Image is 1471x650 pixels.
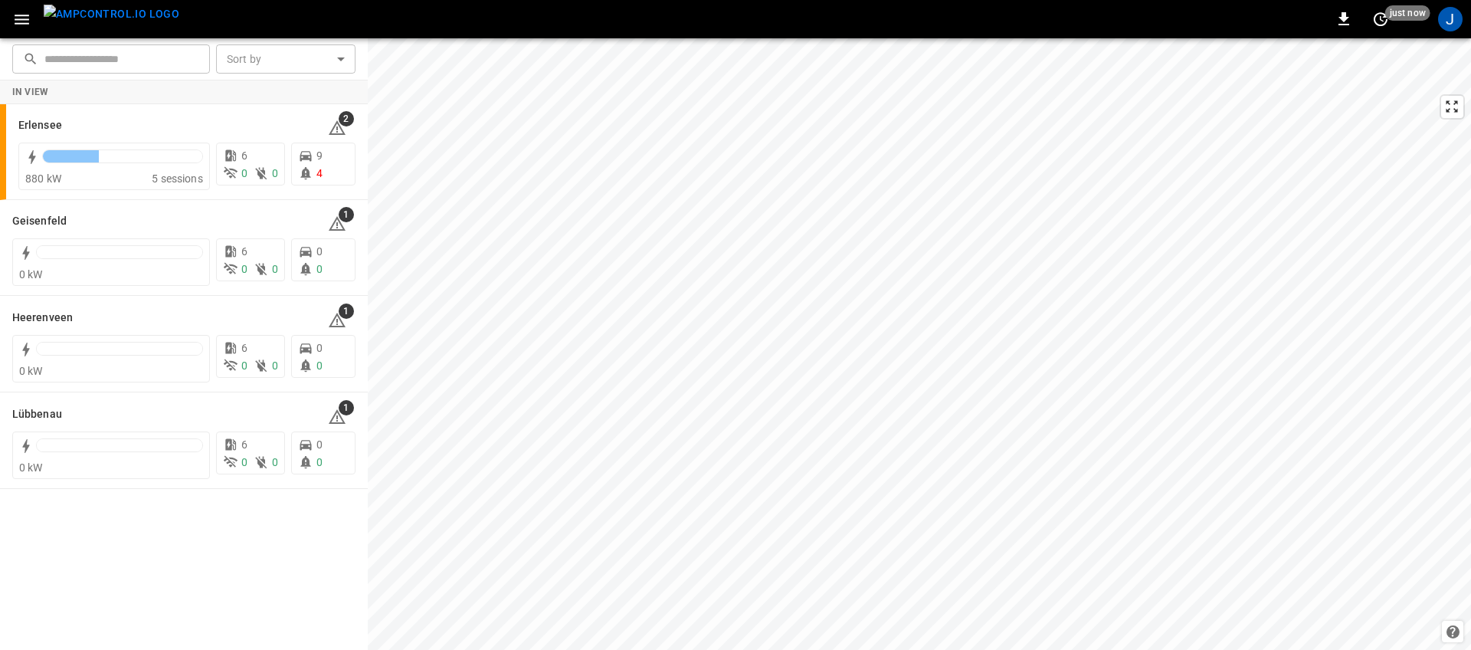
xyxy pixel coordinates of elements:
[339,304,354,319] span: 1
[19,268,43,281] span: 0 kW
[152,172,203,185] span: 5 sessions
[368,38,1471,650] canvas: Map
[272,263,278,275] span: 0
[12,310,73,327] h6: Heerenveen
[241,359,247,372] span: 0
[12,406,62,423] h6: Lübbenau
[25,172,61,185] span: 880 kW
[12,213,67,230] h6: Geisenfeld
[241,342,247,354] span: 6
[316,438,323,451] span: 0
[18,117,62,134] h6: Erlensee
[1438,7,1463,31] div: profile-icon
[19,365,43,377] span: 0 kW
[241,245,247,258] span: 6
[272,359,278,372] span: 0
[316,342,323,354] span: 0
[316,167,323,179] span: 4
[316,245,323,258] span: 0
[316,263,323,275] span: 0
[241,438,247,451] span: 6
[316,149,323,162] span: 9
[44,5,179,24] img: ampcontrol.io logo
[272,167,278,179] span: 0
[339,400,354,415] span: 1
[316,456,323,468] span: 0
[241,167,247,179] span: 0
[12,87,49,97] strong: In View
[1368,7,1393,31] button: set refresh interval
[339,111,354,126] span: 2
[241,149,247,162] span: 6
[1385,5,1430,21] span: just now
[19,461,43,474] span: 0 kW
[339,207,354,222] span: 1
[272,456,278,468] span: 0
[241,456,247,468] span: 0
[316,359,323,372] span: 0
[241,263,247,275] span: 0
